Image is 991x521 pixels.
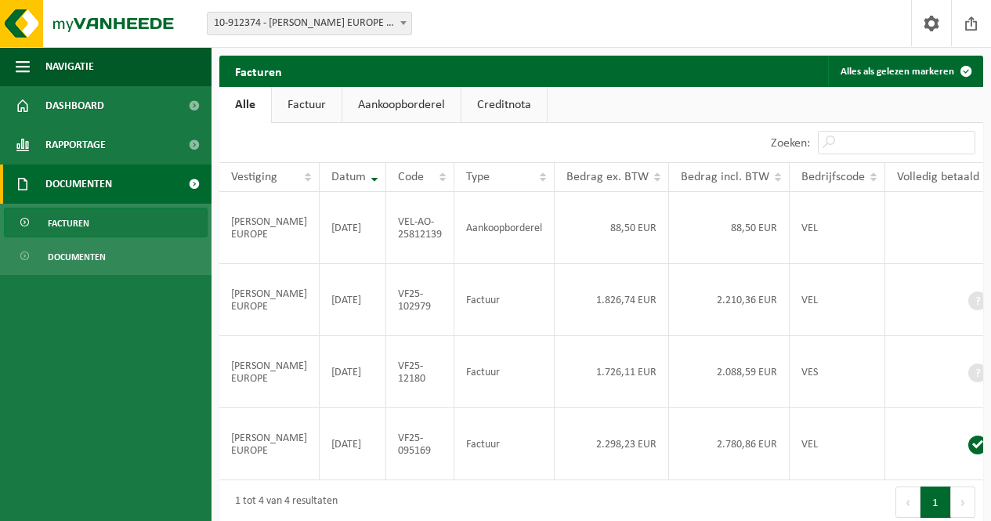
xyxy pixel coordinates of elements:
td: 2.088,59 EUR [669,336,790,408]
td: VF25-12180 [386,336,454,408]
td: Aankoopborderel [454,192,555,264]
td: Factuur [454,264,555,336]
td: VF25-102979 [386,264,454,336]
div: 1 tot 4 van 4 resultaten [227,488,338,516]
span: Vestiging [231,171,277,183]
span: 10-912374 - FIKE EUROPE - HERENTALS [207,12,412,35]
td: VEL-AO-25812139 [386,192,454,264]
td: [DATE] [320,192,386,264]
button: Next [951,487,975,518]
td: [PERSON_NAME] EUROPE [219,192,320,264]
label: Zoeken: [771,137,810,150]
td: 2.210,36 EUR [669,264,790,336]
a: Documenten [4,241,208,271]
td: 88,50 EUR [555,192,669,264]
td: 88,50 EUR [669,192,790,264]
td: Factuur [454,408,555,480]
td: [DATE] [320,408,386,480]
td: 1.826,74 EUR [555,264,669,336]
span: Volledig betaald [897,171,979,183]
span: Bedrijfscode [801,171,865,183]
a: Aankoopborderel [342,87,461,123]
td: VEL [790,264,885,336]
td: VES [790,336,885,408]
span: Documenten [45,165,112,204]
button: Alles als gelezen markeren [828,56,982,87]
a: Facturen [4,208,208,237]
a: Alle [219,87,271,123]
td: [PERSON_NAME] EUROPE [219,264,320,336]
td: [PERSON_NAME] EUROPE [219,336,320,408]
td: 2.298,23 EUR [555,408,669,480]
span: 10-912374 - FIKE EUROPE - HERENTALS [208,13,411,34]
td: [DATE] [320,336,386,408]
h2: Facturen [219,56,298,86]
span: Code [398,171,424,183]
td: Factuur [454,336,555,408]
span: Bedrag ex. BTW [566,171,649,183]
td: VEL [790,408,885,480]
span: Bedrag incl. BTW [681,171,769,183]
a: Factuur [272,87,342,123]
a: Creditnota [461,87,547,123]
span: Documenten [48,242,106,272]
button: Previous [895,487,920,518]
td: VEL [790,192,885,264]
td: 2.780,86 EUR [669,408,790,480]
span: Datum [331,171,366,183]
span: Rapportage [45,125,106,165]
span: Facturen [48,208,89,238]
td: 1.726,11 EUR [555,336,669,408]
span: Navigatie [45,47,94,86]
button: 1 [920,487,951,518]
td: VF25-095169 [386,408,454,480]
td: [DATE] [320,264,386,336]
span: Dashboard [45,86,104,125]
td: [PERSON_NAME] EUROPE [219,408,320,480]
span: Type [466,171,490,183]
